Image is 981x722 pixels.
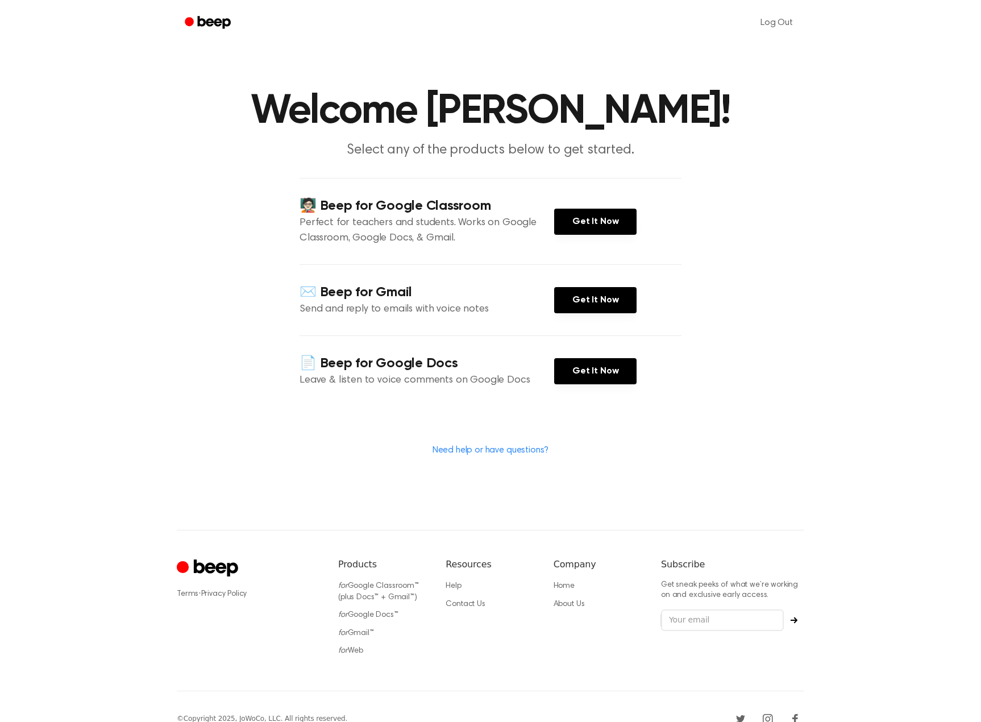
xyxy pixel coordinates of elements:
button: Subscribe [784,617,804,624]
a: Need help or have questions? [433,446,549,455]
p: Get sneak peeks of what we’re working on and exclusive early access. [661,580,804,600]
i: for [338,611,348,619]
a: Privacy Policy [201,590,247,598]
a: Get It Now [554,287,637,313]
a: Terms [177,590,198,598]
h6: Subscribe [661,558,804,571]
p: Leave & listen to voice comments on Google Docs [300,373,554,388]
a: Beep [177,12,241,34]
a: forGmail™ [338,629,374,637]
p: Send and reply to emails with voice notes [300,302,554,317]
h4: ✉️ Beep for Gmail [300,283,554,302]
a: Cruip [177,558,241,580]
p: Select any of the products below to get started. [272,141,709,160]
div: · [177,588,320,600]
h6: Products [338,558,427,571]
a: Get It Now [554,209,637,235]
a: Help [446,582,461,590]
i: for [338,629,348,637]
input: Your email [661,609,784,631]
a: forGoogle Classroom™ (plus Docs™ + Gmail™) [338,582,419,601]
a: forWeb [338,647,363,655]
h6: Resources [446,558,535,571]
h6: Company [554,558,643,571]
a: forGoogle Docs™ [338,611,398,619]
a: About Us [554,600,585,608]
i: for [338,582,348,590]
a: Home [554,582,575,590]
p: Perfect for teachers and students. Works on Google Classroom, Google Docs, & Gmail. [300,215,554,246]
h4: 📄 Beep for Google Docs [300,354,554,373]
a: Get It Now [554,358,637,384]
a: Contact Us [446,600,485,608]
i: for [338,647,348,655]
a: Log Out [749,9,804,36]
h4: 🧑🏻‍🏫 Beep for Google Classroom [300,197,554,215]
h1: Welcome [PERSON_NAME]! [199,91,782,132]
